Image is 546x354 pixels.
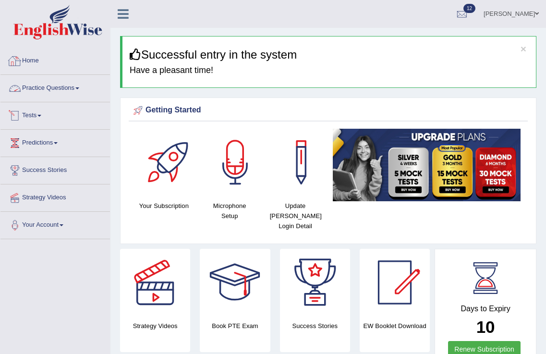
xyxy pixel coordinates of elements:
[0,130,110,154] a: Predictions
[280,321,350,331] h4: Success Stories
[200,321,270,331] h4: Book PTE Exam
[521,44,526,54] button: ×
[0,48,110,72] a: Home
[0,102,110,126] a: Tests
[267,201,324,231] h4: Update [PERSON_NAME] Login Detail
[0,212,110,236] a: Your Account
[476,317,495,336] b: 10
[136,201,192,211] h4: Your Subscription
[130,66,529,75] h4: Have a pleasant time!
[0,75,110,99] a: Practice Questions
[131,103,525,118] div: Getting Started
[120,321,190,331] h4: Strategy Videos
[333,129,521,201] img: small5.jpg
[360,321,430,331] h4: EW Booklet Download
[446,305,525,313] h4: Days to Expiry
[0,184,110,208] a: Strategy Videos
[130,49,529,61] h3: Successful entry in the system
[202,201,258,221] h4: Microphone Setup
[0,157,110,181] a: Success Stories
[463,4,475,13] span: 12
